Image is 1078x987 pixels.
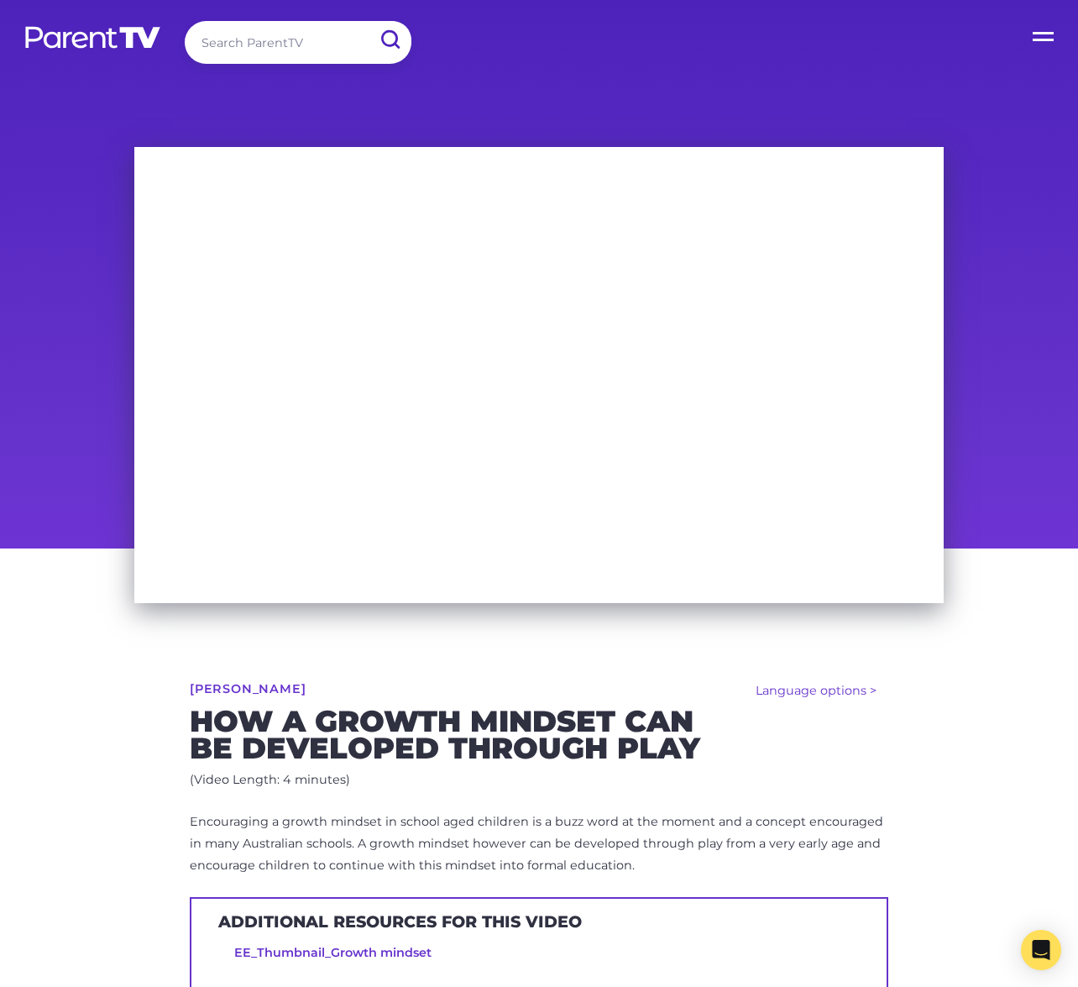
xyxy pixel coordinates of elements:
h3: Additional resources for this video [218,912,582,932]
input: Search ParentTV [185,21,411,64]
img: parenttv-logo-white.4c85aaf.svg [24,25,162,50]
div: Open Intercom Messenger [1021,930,1061,970]
p: (Video Length: 4 minutes) [190,769,888,791]
a: [PERSON_NAME] [190,683,306,695]
a: EE_Thumbnail_Growth mindset [234,945,432,960]
input: Submit [368,21,411,59]
p: Encouraging a growth mindset in school aged children is a buzz word at the moment and a concept e... [190,811,888,877]
h2: How a growth mindset can be developed through play [190,708,888,761]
